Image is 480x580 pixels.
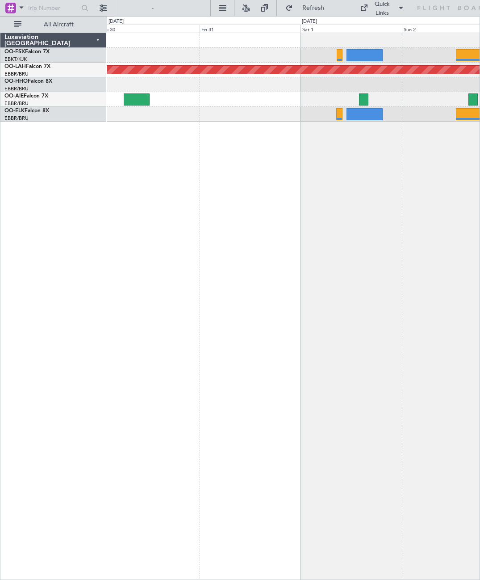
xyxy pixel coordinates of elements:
button: Refresh [281,1,335,15]
button: Quick Links [355,1,409,15]
a: EBBR/BRU [4,71,29,77]
a: OO-AIEFalcon 7X [4,93,48,99]
a: EBKT/KJK [4,56,27,63]
span: OO-HHO [4,79,28,84]
input: Trip Number [27,1,79,15]
a: OO-LAHFalcon 7X [4,64,50,69]
button: All Aircraft [10,17,97,32]
div: Sat 1 [301,25,401,33]
span: OO-LAH [4,64,26,69]
div: Fri 31 [200,25,301,33]
span: OO-AIE [4,93,24,99]
span: All Aircraft [23,21,94,28]
a: EBBR/BRU [4,115,29,122]
div: [DATE] [302,18,317,25]
a: OO-FSXFalcon 7X [4,49,50,55]
div: Thu 30 [99,25,200,33]
span: Refresh [295,5,332,11]
a: OO-ELKFalcon 8X [4,108,49,114]
a: EBBR/BRU [4,85,29,92]
a: OO-HHOFalcon 8X [4,79,52,84]
span: OO-ELK [4,108,25,114]
span: OO-FSX [4,49,25,55]
div: [DATE] [109,18,124,25]
a: EBBR/BRU [4,100,29,107]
